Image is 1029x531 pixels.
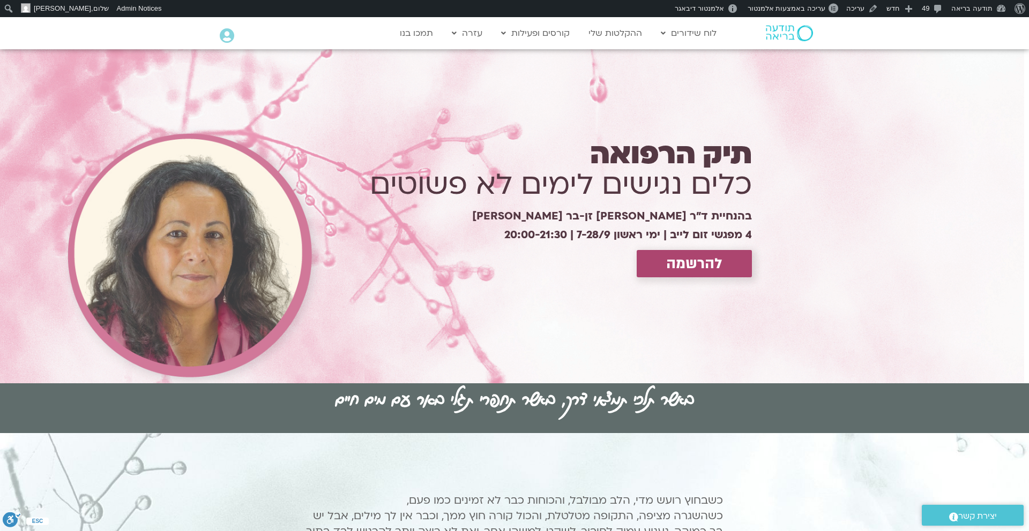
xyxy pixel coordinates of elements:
[332,233,752,237] h1: 4 מפגשי זום לייב | ימי ראשון 7-28/9 | 20:00-21:30
[583,23,647,43] a: ההקלטות שלי
[922,505,1024,526] a: יצירת קשר
[332,139,752,169] h1: תיק הרפואה
[407,493,723,507] span: כשבחוץ רועש מדי, הלב מבולבל, והכוחות כבר לא זמינים כמו פעם,
[335,384,694,413] h2: באשר תלכי תמצאי דרך, באשר תחפרי תגלי באר עם מים חיים
[332,214,752,218] h1: בהנחיית ד״ר [PERSON_NAME] זן-בר [PERSON_NAME]
[332,170,752,200] h1: כלים נגישים לימים לא פשוטים
[34,4,91,12] span: [PERSON_NAME]
[655,23,722,43] a: לוח שידורים
[748,4,825,12] span: עריכה באמצעות אלמנטור
[958,509,997,524] span: יצירת קשר
[496,23,575,43] a: קורסים ופעילות
[766,25,813,41] img: תודעה בריאה
[637,250,752,277] a: להרשמה
[666,255,722,272] span: להרשמה
[394,23,438,43] a: תמכו בנו
[446,23,488,43] a: עזרה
